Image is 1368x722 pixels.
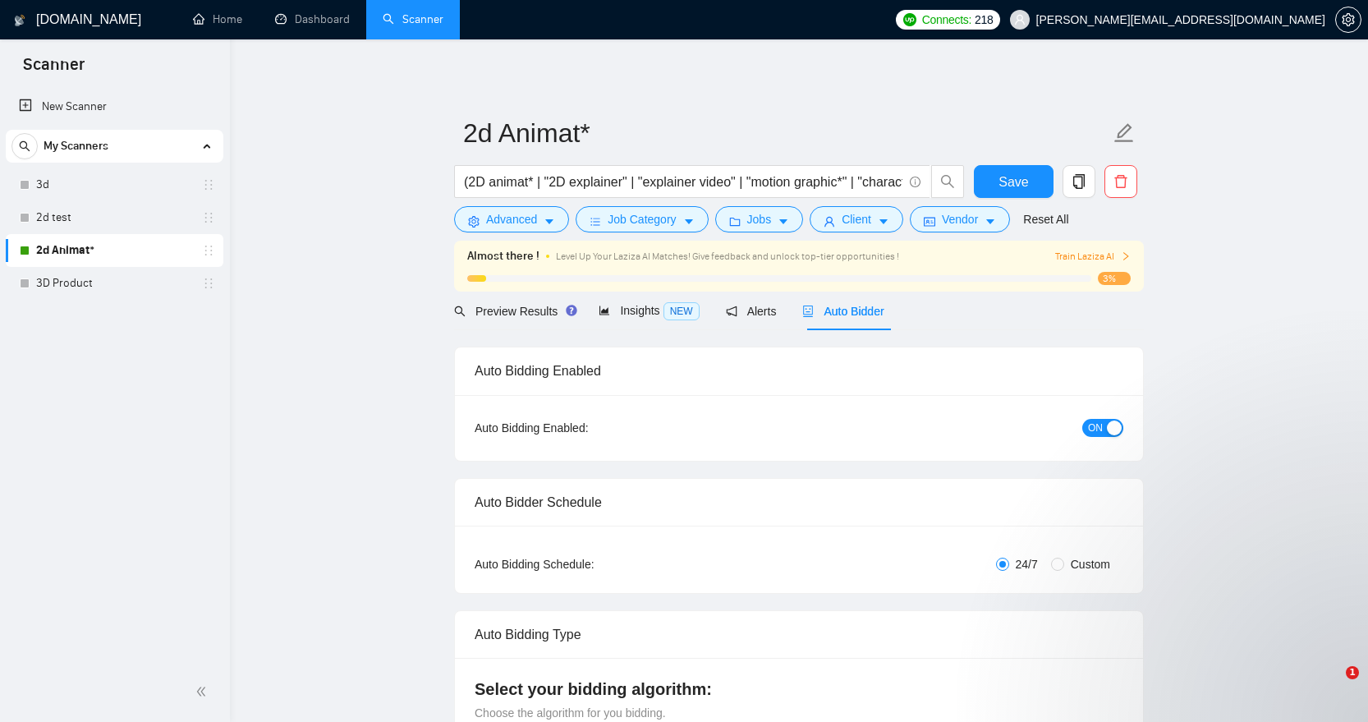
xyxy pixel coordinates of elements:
span: setting [1336,13,1361,26]
span: area-chart [599,305,610,316]
button: userClientcaret-down [810,206,903,232]
span: Level Up Your Laziza AI Matches! Give feedback and unlock top-tier opportunities ! [556,251,899,262]
span: NEW [663,302,700,320]
span: caret-down [778,215,789,228]
span: Alerts [726,305,777,318]
button: folderJobscaret-down [715,206,804,232]
span: idcard [924,215,935,228]
span: Connects: [922,11,971,29]
span: user [824,215,835,228]
button: copy [1063,165,1095,198]
span: My Scanners [44,130,108,163]
span: caret-down [544,215,555,228]
button: Save [974,165,1054,198]
span: notification [726,306,737,317]
span: 3% [1098,272,1131,285]
span: caret-down [683,215,695,228]
div: Auto Bidder Schedule [475,479,1123,526]
span: bars [590,215,601,228]
span: double-left [195,683,212,700]
a: 2d Animat* [36,234,192,267]
div: Auto Bidding Enabled [475,347,1123,394]
span: Scanner [10,53,98,87]
span: holder [202,178,215,191]
span: delete [1105,174,1136,189]
div: Auto Bidding Schedule: [475,555,691,573]
button: idcardVendorcaret-down [910,206,1010,232]
div: Auto Bidding Enabled: [475,419,691,437]
button: search [931,165,964,198]
span: robot [802,306,814,317]
span: 1 [1346,666,1359,679]
button: settingAdvancedcaret-down [454,206,569,232]
a: New Scanner [19,90,210,123]
span: copy [1063,174,1095,189]
span: holder [202,244,215,257]
a: homeHome [193,12,242,26]
input: Search Freelance Jobs... [464,172,902,192]
span: search [12,140,37,152]
span: Save [998,172,1028,192]
span: folder [729,215,741,228]
h4: Select your bidding algorithm: [475,678,1123,701]
span: Client [842,210,871,228]
a: 3d [36,168,192,201]
a: Reset All [1023,210,1068,228]
span: Advanced [486,210,537,228]
li: New Scanner [6,90,223,123]
img: upwork-logo.png [903,13,916,26]
span: Insights [599,304,699,317]
div: Auto Bidding Type [475,611,1123,658]
span: Custom [1064,555,1117,573]
button: setting [1335,7,1361,33]
span: Vendor [942,210,978,228]
img: logo [14,7,25,34]
span: caret-down [878,215,889,228]
span: holder [202,211,215,224]
span: ON [1088,419,1103,437]
a: dashboardDashboard [275,12,350,26]
span: search [932,174,963,189]
a: 2d test [36,201,192,234]
span: Jobs [747,210,772,228]
span: Almost there ! [467,247,539,265]
span: 24/7 [1009,555,1044,573]
button: delete [1104,165,1137,198]
span: holder [202,277,215,290]
iframe: Intercom live chat [1312,666,1352,706]
a: 3D Product [36,267,192,300]
a: searchScanner [383,12,443,26]
button: Train Laziza AI [1055,249,1131,264]
span: Auto Bidder [802,305,884,318]
span: Preview Results [454,305,572,318]
button: search [11,133,38,159]
span: user [1014,14,1026,25]
span: setting [468,215,480,228]
span: right [1121,251,1131,261]
span: 218 [975,11,993,29]
span: search [454,306,466,317]
span: info-circle [910,177,920,187]
span: caret-down [985,215,996,228]
span: Job Category [608,210,676,228]
input: Scanner name... [463,113,1110,154]
a: setting [1335,13,1361,26]
li: My Scanners [6,130,223,300]
div: Tooltip anchor [564,303,579,318]
span: edit [1113,122,1135,144]
button: barsJob Categorycaret-down [576,206,708,232]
